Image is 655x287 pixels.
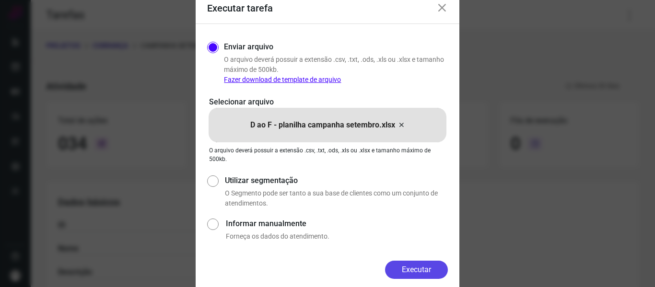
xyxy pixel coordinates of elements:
label: Informar manualmente [226,218,448,230]
label: Enviar arquivo [224,41,273,53]
a: Fazer download de template de arquivo [224,76,341,83]
p: D ao F - planilha campanha setembro.xlsx [250,119,395,131]
p: Forneça os dados do atendimento. [226,231,448,241]
label: Utilizar segmentação [225,175,448,186]
p: O Segmento pode ser tanto a sua base de clientes como um conjunto de atendimentos. [225,188,448,208]
p: O arquivo deverá possuir a extensão .csv, .txt, .ods, .xls ou .xlsx e tamanho máximo de 500kb. [224,55,448,85]
button: Executar [385,261,448,279]
h3: Executar tarefa [207,2,273,14]
p: O arquivo deverá possuir a extensão .csv, .txt, .ods, .xls ou .xlsx e tamanho máximo de 500kb. [209,146,446,163]
p: Selecionar arquivo [209,96,446,108]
